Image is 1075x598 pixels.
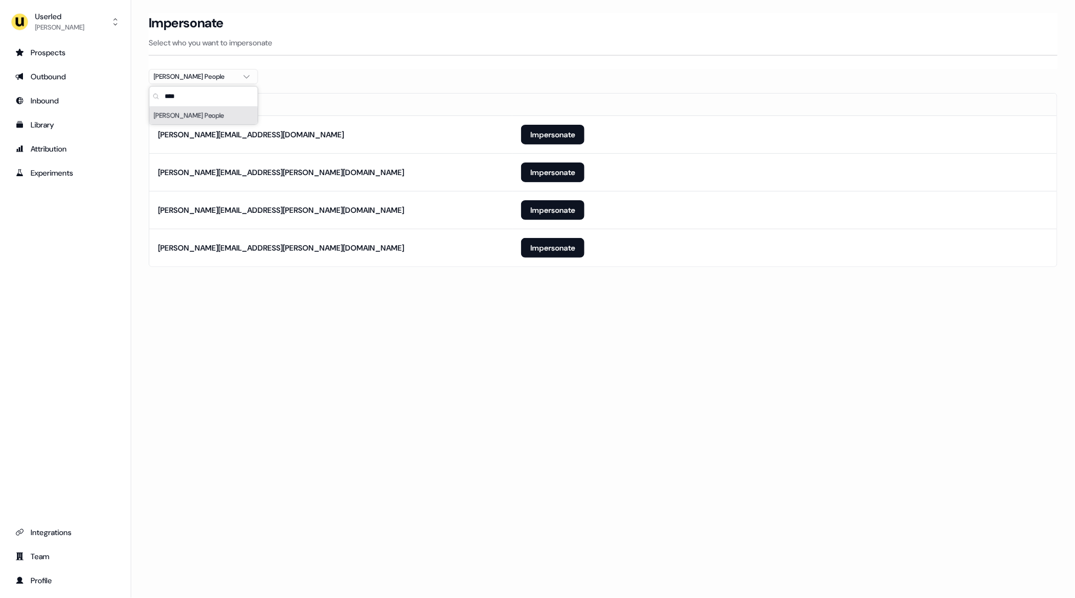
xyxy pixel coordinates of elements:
[9,68,122,85] a: Go to outbound experience
[158,205,404,216] div: [PERSON_NAME][EMAIL_ADDRESS][PERSON_NAME][DOMAIN_NAME]
[15,71,115,82] div: Outbound
[15,527,115,538] div: Integrations
[521,162,585,182] button: Impersonate
[15,47,115,58] div: Prospects
[9,164,122,182] a: Go to experiments
[149,107,258,124] div: Suggestions
[149,37,1058,48] p: Select who you want to impersonate
[158,129,344,140] div: [PERSON_NAME][EMAIL_ADDRESS][DOMAIN_NAME]
[15,95,115,106] div: Inbound
[9,548,122,565] a: Go to team
[15,551,115,562] div: Team
[35,11,84,22] div: Userled
[521,125,585,144] button: Impersonate
[149,107,258,124] div: [PERSON_NAME] People
[15,575,115,586] div: Profile
[9,140,122,158] a: Go to attribution
[15,119,115,130] div: Library
[35,22,84,33] div: [PERSON_NAME]
[149,94,512,115] th: Email
[9,572,122,589] a: Go to profile
[9,116,122,133] a: Go to templates
[154,71,236,82] div: [PERSON_NAME] People
[521,238,585,258] button: Impersonate
[158,242,404,253] div: [PERSON_NAME][EMAIL_ADDRESS][PERSON_NAME][DOMAIN_NAME]
[9,524,122,541] a: Go to integrations
[9,44,122,61] a: Go to prospects
[158,167,404,178] div: [PERSON_NAME][EMAIL_ADDRESS][PERSON_NAME][DOMAIN_NAME]
[15,143,115,154] div: Attribution
[15,167,115,178] div: Experiments
[149,15,224,31] h3: Impersonate
[9,9,122,35] button: Userled[PERSON_NAME]
[9,92,122,109] a: Go to Inbound
[521,200,585,220] button: Impersonate
[149,69,258,84] button: [PERSON_NAME] People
